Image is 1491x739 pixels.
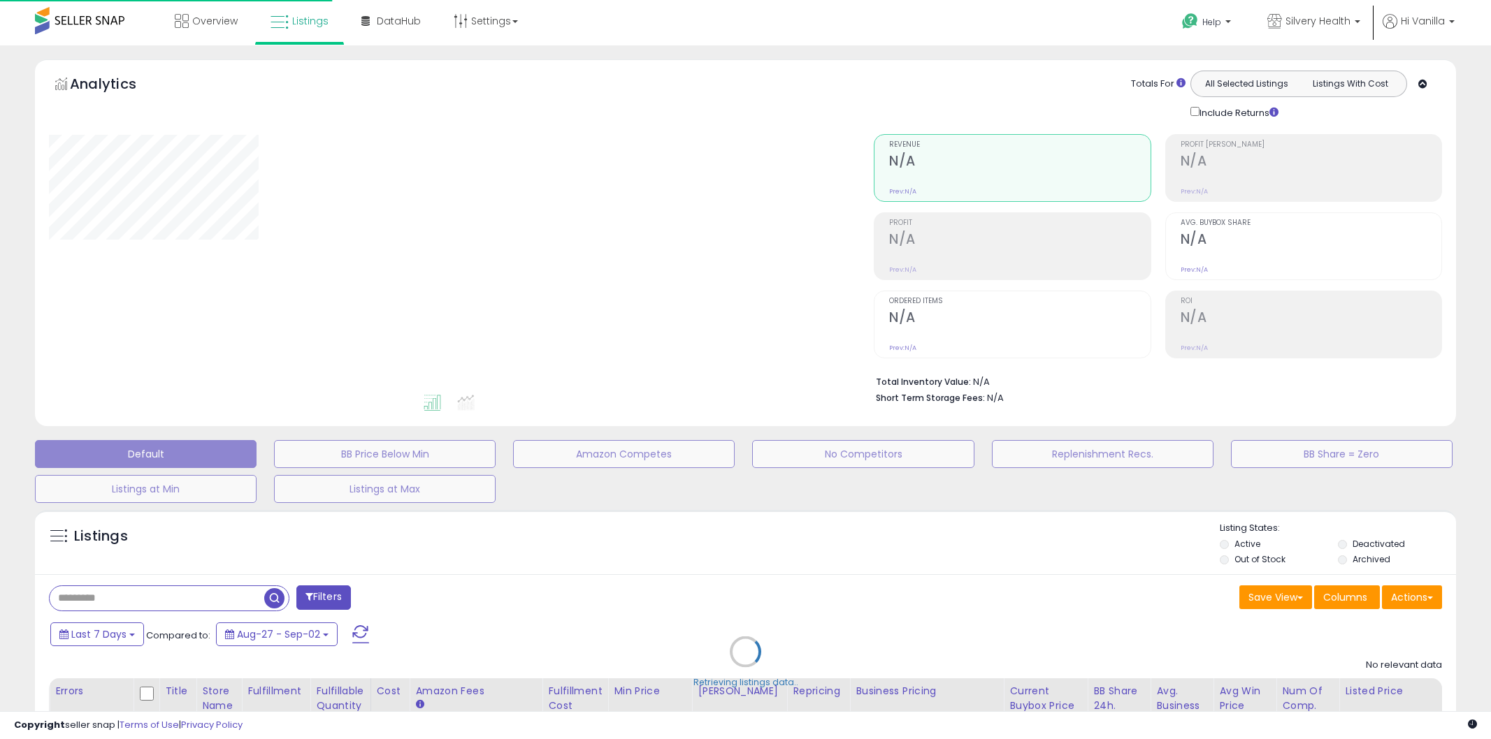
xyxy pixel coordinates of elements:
[1383,14,1455,45] a: Hi Vanilla
[992,440,1213,468] button: Replenishment Recs.
[889,309,1150,328] h2: N/A
[1181,265,1208,274] small: Prev: N/A
[889,298,1150,305] span: Ordered Items
[693,676,798,689] div: Retrieving listings data..
[876,392,985,404] b: Short Term Storage Fees:
[1202,16,1221,28] span: Help
[1181,219,1441,227] span: Avg. Buybox Share
[876,376,971,388] b: Total Inventory Value:
[1181,187,1208,196] small: Prev: N/A
[35,440,257,468] button: Default
[1195,75,1299,93] button: All Selected Listings
[1401,14,1445,28] span: Hi Vanilla
[987,391,1004,404] span: N/A
[889,219,1150,227] span: Profit
[1171,2,1245,45] a: Help
[1181,141,1441,149] span: Profit [PERSON_NAME]
[513,440,735,468] button: Amazon Competes
[292,14,329,28] span: Listings
[889,153,1150,172] h2: N/A
[1181,13,1199,30] i: Get Help
[876,372,1432,389] li: N/A
[1181,344,1208,352] small: Prev: N/A
[889,265,916,274] small: Prev: N/A
[1181,298,1441,305] span: ROI
[1231,440,1453,468] button: BB Share = Zero
[1285,14,1350,28] span: Silvery Health
[377,14,421,28] span: DataHub
[1131,78,1186,91] div: Totals For
[889,344,916,352] small: Prev: N/A
[889,187,916,196] small: Prev: N/A
[1181,153,1441,172] h2: N/A
[35,475,257,503] button: Listings at Min
[14,718,65,731] strong: Copyright
[70,74,164,97] h5: Analytics
[274,475,496,503] button: Listings at Max
[1181,231,1441,250] h2: N/A
[752,440,974,468] button: No Competitors
[1298,75,1402,93] button: Listings With Cost
[1181,309,1441,328] h2: N/A
[889,231,1150,250] h2: N/A
[274,440,496,468] button: BB Price Below Min
[192,14,238,28] span: Overview
[1180,104,1295,120] div: Include Returns
[14,719,243,732] div: seller snap | |
[889,141,1150,149] span: Revenue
